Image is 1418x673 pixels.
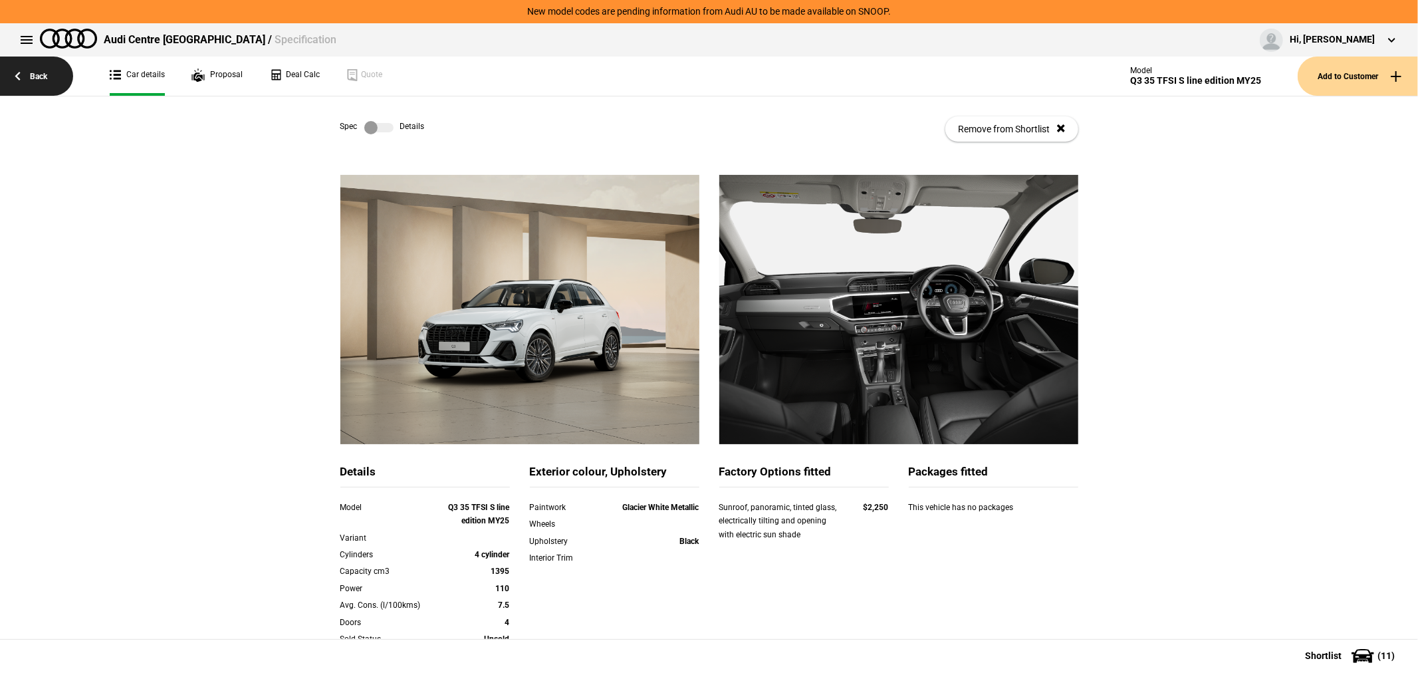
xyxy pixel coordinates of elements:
div: Cylinders [340,548,442,561]
div: Interior Trim [530,551,598,565]
div: Factory Options fitted [719,464,889,487]
div: Exterior colour, Upholstery [530,464,699,487]
strong: Q3 35 TFSI S line edition MY25 [449,503,510,525]
strong: Glacier White Metallic [623,503,699,512]
strong: 110 [496,584,510,593]
button: Shortlist(11) [1285,639,1418,672]
a: Deal Calc [269,57,320,96]
div: Model [340,501,442,514]
div: Packages fitted [909,464,1078,487]
div: Spec Details [340,121,425,134]
strong: Black [680,537,699,546]
button: Remove from Shortlist [945,116,1078,142]
div: Audi Centre [GEOGRAPHIC_DATA] / [104,33,336,47]
strong: $2,250 [864,503,889,512]
div: This vehicle has no packages [909,501,1078,527]
div: Capacity cm3 [340,565,442,578]
div: Hi, [PERSON_NAME] [1290,33,1375,47]
div: Sold Status [340,632,442,646]
strong: 4 cylinder [475,550,510,559]
a: Car details [110,57,165,96]
div: Paintwork [530,501,598,514]
div: Avg. Cons. (l/100kms) [340,599,442,612]
span: Shortlist [1305,651,1342,660]
div: Details [340,464,510,487]
div: Q3 35 TFSI S line edition MY25 [1130,75,1261,86]
div: Upholstery [530,535,598,548]
div: Model [1130,66,1261,75]
div: Sunroof, panoramic, tinted glass, electrically tilting and opening with electric sun shade [719,501,838,541]
div: Wheels [530,517,598,531]
span: ( 11 ) [1377,651,1395,660]
strong: Unsold [485,634,510,644]
img: audi.png [40,29,97,49]
div: Doors [340,616,442,629]
button: Add to Customer [1298,57,1418,96]
strong: 1395 [491,567,510,576]
a: Proposal [191,57,243,96]
div: Power [340,582,442,595]
strong: 7.5 [499,601,510,610]
div: Variant [340,531,442,545]
span: Specification [275,33,336,46]
strong: 4 [505,618,510,627]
